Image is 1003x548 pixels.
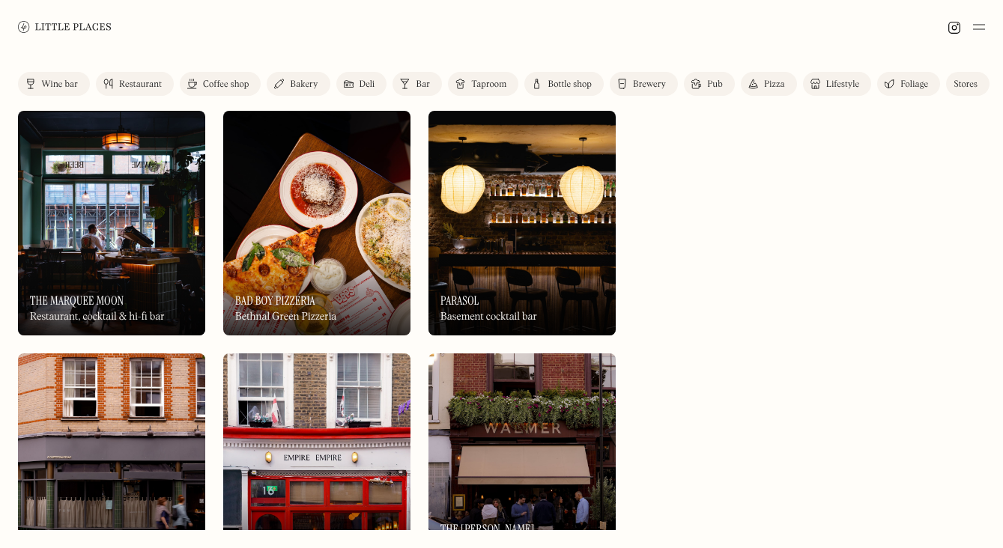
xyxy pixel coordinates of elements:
div: Pub [707,80,723,89]
a: Bad Boy PizzeriaBad Boy PizzeriaBad Boy PizzeriaBethnal Green Pizzeria [223,111,410,335]
div: Stores [954,80,978,89]
div: Wine bar [41,80,78,89]
img: Parasol [428,111,616,335]
div: Bakery [290,80,318,89]
div: Bottle shop [548,80,592,89]
div: Bar [416,80,430,89]
a: Stores [946,72,990,96]
div: Taproom [471,80,506,89]
div: Pizza [764,80,785,89]
a: The Marquee MoonThe Marquee MoonThe Marquee MoonRestaurant, cocktail & hi-fi bar [18,111,205,335]
a: Foliage [877,72,940,96]
div: Brewery [633,80,666,89]
div: Deli [360,80,375,89]
a: Coffee shop [180,72,261,96]
h3: Parasol [440,293,479,308]
img: Bad Boy Pizzeria [223,111,410,335]
img: The Marquee Moon [18,111,205,335]
div: Basement cocktail bar [440,311,537,323]
div: Bethnal Green Pizzeria [235,311,336,323]
a: Taproom [448,72,518,96]
a: ParasolParasolParasolBasement cocktail bar [428,111,616,335]
div: Restaurant, cocktail & hi-fi bar [30,311,165,323]
h3: Bad Boy Pizzeria [235,293,315,308]
a: Restaurant [96,72,174,96]
a: Lifestyle [803,72,871,96]
a: Deli [336,72,387,96]
a: Bar [393,72,442,96]
div: Lifestyle [826,80,859,89]
div: Foliage [900,80,928,89]
div: Coffee shop [203,80,249,89]
a: Pub [684,72,735,96]
a: Bakery [267,72,330,96]
h3: The Marquee Moon [30,293,124,308]
a: Pizza [741,72,797,96]
a: Bottle shop [524,72,604,96]
a: Brewery [610,72,678,96]
a: Wine bar [18,72,90,96]
div: Restaurant [119,80,162,89]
